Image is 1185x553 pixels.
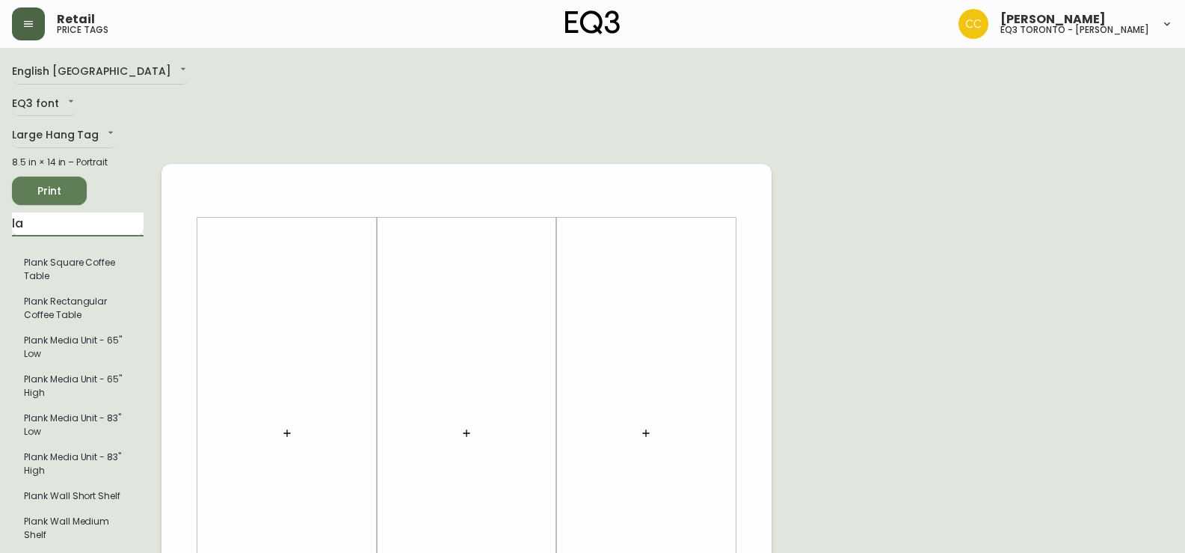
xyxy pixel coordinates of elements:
[57,13,95,25] span: Retail
[1000,25,1149,34] h5: eq3 toronto - [PERSON_NAME]
[12,509,144,548] li: Large Hang Tag
[1000,13,1106,25] span: [PERSON_NAME]
[12,92,77,117] div: EQ3 font
[12,60,189,85] div: English [GEOGRAPHIC_DATA]
[57,25,108,34] h5: price tags
[12,156,144,169] div: 8.5 in × 14 in – Portrait
[12,250,144,289] li: Large Hang Tag
[12,123,117,148] div: Large Hang Tag
[12,213,144,236] input: Search
[12,444,144,483] li: Large Hang Tag
[12,483,144,509] li: Large Hang Tag
[12,406,144,444] li: Large Hang Tag
[12,177,87,205] button: Print
[12,328,144,367] li: Large Hang Tag
[24,182,75,201] span: Print
[12,367,144,406] li: Large Hang Tag
[565,10,621,34] img: logo
[12,289,144,328] li: Large Hang Tag
[958,9,988,39] img: ec7176bad513007d25397993f68ebbfb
